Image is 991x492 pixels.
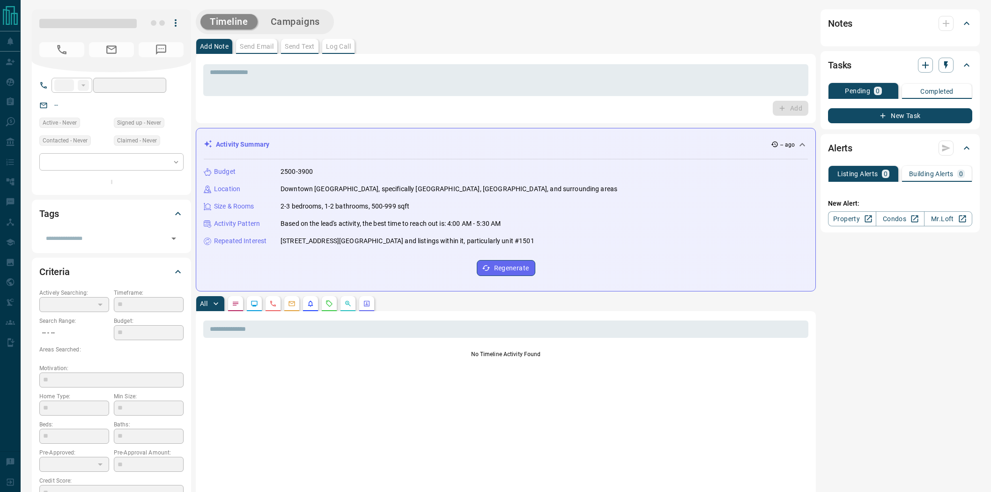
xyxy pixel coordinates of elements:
span: Active - Never [43,118,77,127]
div: Activity Summary-- ago [204,136,808,153]
a: Condos [876,211,924,226]
div: Notes [828,12,972,35]
button: Campaigns [261,14,329,30]
h2: Tasks [828,58,851,73]
h2: Tags [39,206,59,221]
p: Add Note [200,43,229,50]
a: -- [54,101,58,109]
p: Search Range: [39,317,109,325]
h2: Notes [828,16,852,31]
p: Completed [920,88,954,95]
svg: Emails [288,300,296,307]
a: Property [828,211,876,226]
svg: Listing Alerts [307,300,314,307]
p: -- ago [780,141,795,149]
button: Timeline [200,14,258,30]
p: [STREET_ADDRESS][GEOGRAPHIC_DATA] and listings within it, particularly unit #1501 [281,236,534,246]
p: -- - -- [39,325,109,341]
div: Tags [39,202,184,225]
p: No Timeline Activity Found [203,350,808,358]
h2: Criteria [39,264,70,279]
span: Contacted - Never [43,136,88,145]
svg: Agent Actions [363,300,370,307]
span: No Number [39,42,84,57]
span: No Email [89,42,134,57]
p: Activity Summary [216,140,269,149]
p: New Alert: [828,199,972,209]
svg: Notes [232,300,239,307]
button: New Task [828,108,972,123]
p: Min Size: [114,392,184,401]
p: Pre-Approval Amount: [114,448,184,457]
p: 0 [884,171,887,177]
div: Alerts [828,137,972,159]
p: Listing Alerts [837,171,878,177]
span: Claimed - Never [117,136,157,145]
span: Signed up - Never [117,118,161,127]
p: Activity Pattern [214,219,260,229]
p: Pending [845,88,870,94]
p: Credit Score: [39,477,184,485]
p: Downtown [GEOGRAPHIC_DATA], specifically [GEOGRAPHIC_DATA], [GEOGRAPHIC_DATA], and surrounding areas [281,184,617,194]
button: Open [167,232,180,245]
p: Motivation: [39,364,184,373]
a: Mr.Loft [924,211,972,226]
button: Regenerate [477,260,535,276]
p: Pre-Approved: [39,448,109,457]
p: 2-3 bedrooms, 1-2 bathrooms, 500-999 sqft [281,201,409,211]
p: 0 [876,88,880,94]
p: Based on the lead's activity, the best time to reach out is: 4:00 AM - 5:30 AM [281,219,501,229]
p: Home Type: [39,392,109,401]
p: Budget: [114,317,184,325]
h2: Alerts [828,141,852,156]
p: Actively Searching: [39,289,109,297]
p: Areas Searched: [39,345,184,354]
svg: Requests [325,300,333,307]
div: Tasks [828,54,972,76]
p: Building Alerts [909,171,954,177]
svg: Opportunities [344,300,352,307]
p: 0 [959,171,963,177]
p: Beds: [39,420,109,429]
span: No Number [139,42,184,57]
p: Budget [214,167,236,177]
p: Repeated Interest [214,236,266,246]
p: Baths: [114,420,184,429]
svg: Lead Browsing Activity [251,300,258,307]
p: All [200,300,207,307]
div: Criteria [39,261,184,283]
p: Timeframe: [114,289,184,297]
p: Location [214,184,240,194]
p: Size & Rooms [214,201,254,211]
p: 2500-3900 [281,167,313,177]
svg: Calls [269,300,277,307]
